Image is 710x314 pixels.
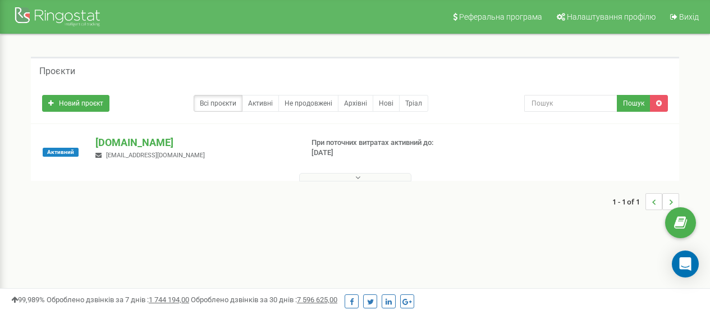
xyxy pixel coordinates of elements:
a: Архівні [338,95,373,112]
h5: Проєкти [39,66,75,76]
p: [DOMAIN_NAME] [95,135,293,150]
button: Пошук [617,95,651,112]
span: Вихід [679,12,699,21]
div: Open Intercom Messenger [672,251,699,277]
a: Активні [242,95,279,112]
span: 1 - 1 of 1 [612,193,645,210]
span: Активний [43,148,79,157]
p: При поточних витратах активний до: [DATE] [312,138,455,158]
span: Реферальна програма [459,12,542,21]
span: Оброблено дзвінків за 7 днів : [47,295,189,304]
u: 1 744 194,00 [149,295,189,304]
nav: ... [612,182,679,221]
a: Всі проєкти [194,95,242,112]
a: Тріал [399,95,428,112]
a: Новий проєкт [42,95,109,112]
u: 7 596 625,00 [297,295,337,304]
span: Налаштування профілю [567,12,656,21]
span: 99,989% [11,295,45,304]
a: Нові [373,95,400,112]
span: Оброблено дзвінків за 30 днів : [191,295,337,304]
span: [EMAIL_ADDRESS][DOMAIN_NAME] [106,152,205,159]
input: Пошук [524,95,617,112]
a: Не продовжені [278,95,338,112]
